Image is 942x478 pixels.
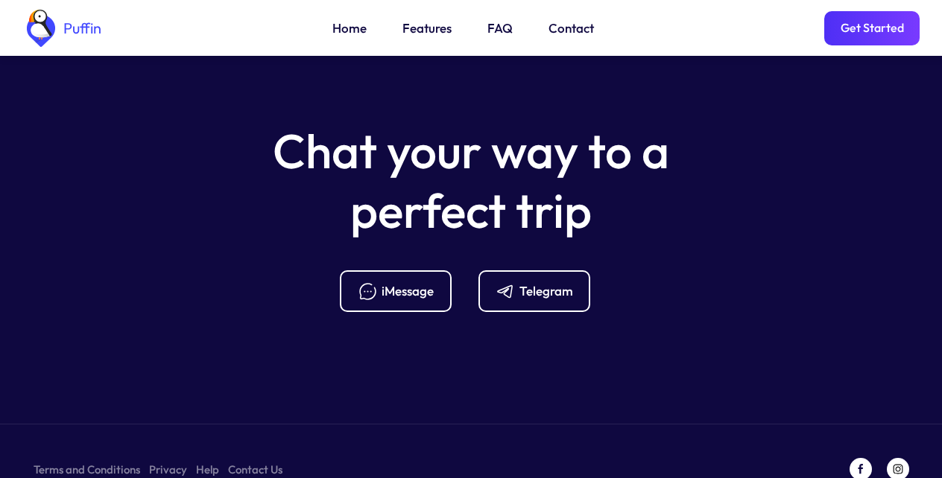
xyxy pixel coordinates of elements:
[382,283,434,299] div: iMessage
[487,19,513,38] a: FAQ
[478,270,602,312] a: Telegram
[519,283,573,299] div: Telegram
[332,19,367,38] a: Home
[824,11,920,45] a: Get Started
[340,270,464,312] a: iMessage
[22,10,101,47] a: home
[549,19,594,38] a: Contact
[247,121,695,240] h5: Chat your way to a perfect trip
[60,21,101,36] div: Puffin
[402,19,452,38] a: Features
